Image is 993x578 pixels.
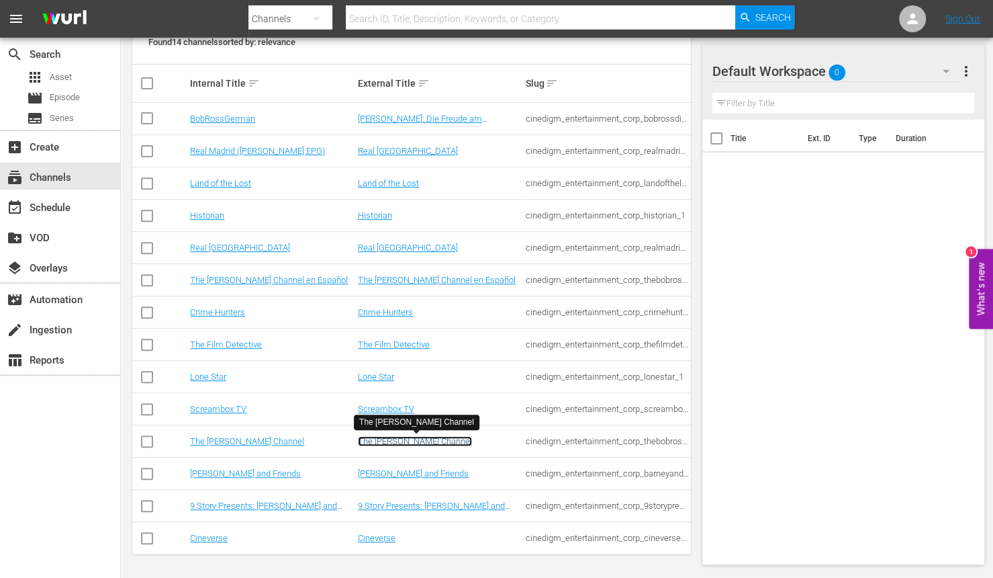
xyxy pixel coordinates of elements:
div: External Title [358,75,522,91]
a: Land of the Lost [190,178,251,188]
a: BobRossGerman [190,114,255,124]
a: Historian [358,210,392,220]
a: Cineverse [358,533,395,543]
span: menu [8,11,24,27]
div: Internal Title [190,75,354,91]
img: ans4CAIJ8jUAAAAAAAAAAAAAAAAAAAAAAAAgQb4GAAAAAAAAAAAAAAAAAAAAAAAAJMjXAAAAAAAAAAAAAAAAAAAAAAAAgAT5G... [32,3,97,35]
span: Create [7,139,23,155]
div: cinedigm_entertainment_corp_crimehunters_1 [525,307,689,317]
div: cinedigm_entertainment_corp_lonestar_1 [525,372,689,382]
a: Screambox TV [190,404,246,414]
div: cinedigm_entertainment_corp_realmadrid_1 [525,243,689,253]
a: Real [GEOGRAPHIC_DATA] [190,243,290,253]
a: Real [GEOGRAPHIC_DATA] [358,243,458,253]
span: sort [248,77,260,89]
div: The [PERSON_NAME] Channel [359,417,474,428]
th: Title [730,120,800,157]
a: Screambox TV [358,404,414,414]
div: cinedigm_entertainment_corp_thebobrosschannelenespaol_1 [525,275,689,285]
a: The [PERSON_NAME] Channel en Español [190,275,348,285]
th: Type [851,120,888,157]
a: Historian [190,210,224,220]
a: The [PERSON_NAME] Channel [190,436,304,446]
a: [PERSON_NAME]: Die Freude am [PERSON_NAME] [358,114,487,134]
a: 9 Story Presents: [PERSON_NAME] and Friends [358,501,510,521]
span: Automation [7,292,23,308]
a: Crime Hunters [190,307,245,317]
div: cinedigm_entertainment_corp_thefilmdetective_1 [525,339,689,349]
div: 1 [965,247,976,257]
div: cinedigm_entertainment_corp_realmadrid_2 [525,146,689,156]
div: cinedigm_entertainment_corp_barneyandfriends_1 [525,468,689,479]
span: sort [418,77,430,89]
span: Channels [7,169,23,185]
a: Land of the Lost [358,178,419,188]
span: Episode [27,90,43,106]
a: Lone Star [358,372,394,382]
a: Crime Hunters [358,307,413,317]
div: cinedigm_entertainment_corp_screamboxtv_1 [525,404,689,414]
button: more_vert [958,55,974,87]
div: cinedigm_entertainment_corp_landofthelost_1 [525,178,689,188]
a: [PERSON_NAME] and Friends [358,468,469,479]
th: Ext. ID [800,120,850,157]
th: Duration [888,120,968,157]
span: Schedule [7,200,23,216]
a: The [PERSON_NAME] Channel [358,436,472,446]
span: Episode [50,91,80,104]
a: Lone Star [190,372,226,382]
button: Search [735,5,794,30]
div: Default Workspace [712,52,962,90]
span: Asset [50,71,72,84]
span: Ingestion [7,322,23,338]
a: The Film Detective [358,339,430,349]
a: 9 Story Presents: [PERSON_NAME] and Friends [190,501,342,521]
a: [PERSON_NAME] and Friends [190,468,301,479]
span: more_vert [958,63,974,79]
div: cinedigm_entertainment_corp_historian_1 [525,210,689,220]
button: Open Feedback Widget [969,249,993,329]
a: Sign Out [945,13,980,24]
span: Search [7,46,23,63]
a: Cineverse [190,533,228,543]
div: cinedigm_entertainment_corp_thebobrosschannel_1 [525,436,689,446]
span: Series [27,110,43,126]
span: VOD [7,230,23,246]
span: Found 14 channels sorted by: relevance [148,37,295,47]
div: cinedigm_entertainment_corp_bobrossdiefreudeammalen_1 [525,114,689,124]
span: 0 [829,58,845,87]
a: The Film Detective [190,339,262,349]
span: Reports [7,352,23,368]
span: Overlays [7,260,23,276]
span: sort [546,77,558,89]
a: Real Madrid ([PERSON_NAME] EPG) [190,146,325,156]
span: Series [50,112,74,125]
a: Real [GEOGRAPHIC_DATA] [358,146,458,156]
a: The [PERSON_NAME] Channel en Español [358,275,516,285]
div: Slug [525,75,689,91]
div: cinedigm_entertainment_corp_9storypresentsgarfieldandfriends_1 [525,501,689,511]
span: Search [755,5,791,30]
div: cinedigm_entertainment_corp_cineverse_1 [525,533,689,543]
span: Asset [27,69,43,85]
